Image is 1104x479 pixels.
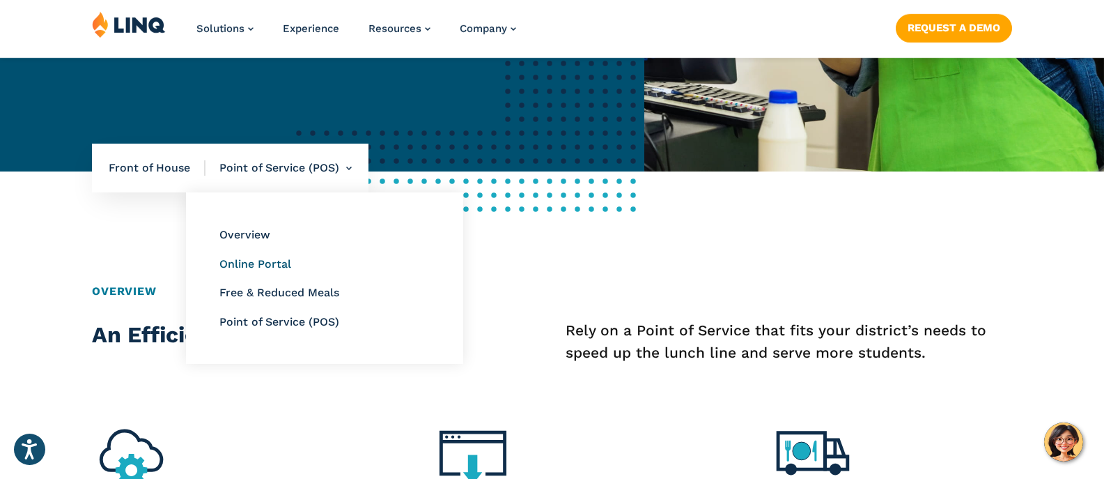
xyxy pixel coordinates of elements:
[219,257,291,271] a: Online Portal
[219,286,339,299] a: Free & Reduced Meals
[92,283,1012,300] h2: Overview
[92,319,459,351] h2: An Efficient Point of Service
[205,144,352,192] li: Point of Service (POS)
[896,11,1012,42] nav: Button Navigation
[219,228,270,241] a: Overview
[368,22,421,35] span: Resources
[196,22,254,35] a: Solutions
[196,22,244,35] span: Solutions
[92,11,166,38] img: LINQ | K‑12 Software
[460,22,507,35] span: Company
[283,22,339,35] a: Experience
[460,22,516,35] a: Company
[219,315,339,328] a: Point of Service (POS)
[109,160,205,176] span: Front of House
[896,14,1012,42] a: Request a Demo
[566,319,1012,364] p: Rely on a Point of Service that fits your district’s needs to speed up the lunch line and serve m...
[196,11,516,57] nav: Primary Navigation
[368,22,430,35] a: Resources
[1044,423,1083,462] button: Hello, have a question? Let’s chat.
